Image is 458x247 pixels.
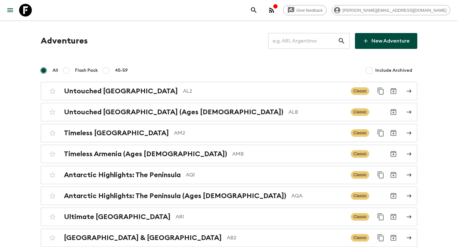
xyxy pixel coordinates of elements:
[351,129,369,137] span: Classic
[387,231,400,244] button: Archive
[351,150,369,158] span: Classic
[41,124,417,142] a: Timeless [GEOGRAPHIC_DATA]AM2ClassicDuplicate for 45-59Archive
[291,192,346,200] p: AQA
[232,150,346,158] p: AMB
[52,67,58,74] span: All
[41,208,417,226] a: Ultimate [GEOGRAPHIC_DATA]AR1ClassicDuplicate for 45-59Archive
[41,145,417,163] a: Timeless Armenia (Ages [DEMOGRAPHIC_DATA])AMBClassicArchive
[387,190,400,202] button: Archive
[387,127,400,139] button: Archive
[183,87,346,95] p: AL2
[41,82,417,100] a: Untouched [GEOGRAPHIC_DATA]AL2ClassicDuplicate for 45-59Archive
[41,229,417,247] a: [GEOGRAPHIC_DATA] & [GEOGRAPHIC_DATA]AB2ClassicDuplicate for 45-59Archive
[374,127,387,139] button: Duplicate for 45-59
[64,150,227,158] h2: Timeless Armenia (Ages [DEMOGRAPHIC_DATA])
[351,108,369,116] span: Classic
[283,5,327,15] a: Give feedback
[75,67,98,74] span: Flash Pack
[41,166,417,184] a: Antarctic Highlights: The PeninsulaAQ1ClassicDuplicate for 45-59Archive
[387,210,400,223] button: Archive
[41,103,417,121] a: Untouched [GEOGRAPHIC_DATA] (Ages [DEMOGRAPHIC_DATA])ALBClassicArchive
[374,231,387,244] button: Duplicate for 45-59
[41,187,417,205] a: Antarctic Highlights: The Peninsula (Ages [DEMOGRAPHIC_DATA])AQAClassicArchive
[288,108,346,116] p: ALB
[374,210,387,223] button: Duplicate for 45-59
[387,148,400,160] button: Archive
[64,234,222,242] h2: [GEOGRAPHIC_DATA] & [GEOGRAPHIC_DATA]
[387,106,400,118] button: Archive
[293,8,326,13] span: Give feedback
[339,8,450,13] span: [PERSON_NAME][EMAIL_ADDRESS][DOMAIN_NAME]
[387,169,400,181] button: Archive
[186,171,346,179] p: AQ1
[374,85,387,97] button: Duplicate for 45-59
[64,213,170,221] h2: Ultimate [GEOGRAPHIC_DATA]
[355,33,417,49] a: New Adventure
[247,4,260,17] button: search adventures
[268,32,338,50] input: e.g. AR1, Argentina
[351,171,369,179] span: Classic
[4,4,17,17] button: menu
[351,234,369,242] span: Classic
[115,67,128,74] span: 45-59
[176,213,346,221] p: AR1
[332,5,450,15] div: [PERSON_NAME][EMAIL_ADDRESS][DOMAIN_NAME]
[374,169,387,181] button: Duplicate for 45-59
[41,35,88,47] h1: Adventures
[351,87,369,95] span: Classic
[174,129,346,137] p: AM2
[351,192,369,200] span: Classic
[64,171,181,179] h2: Antarctic Highlights: The Peninsula
[387,85,400,97] button: Archive
[64,108,283,116] h2: Untouched [GEOGRAPHIC_DATA] (Ages [DEMOGRAPHIC_DATA])
[64,129,169,137] h2: Timeless [GEOGRAPHIC_DATA]
[64,192,286,200] h2: Antarctic Highlights: The Peninsula (Ages [DEMOGRAPHIC_DATA])
[375,67,412,74] span: Include Archived
[64,87,178,95] h2: Untouched [GEOGRAPHIC_DATA]
[351,213,369,221] span: Classic
[227,234,346,242] p: AB2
